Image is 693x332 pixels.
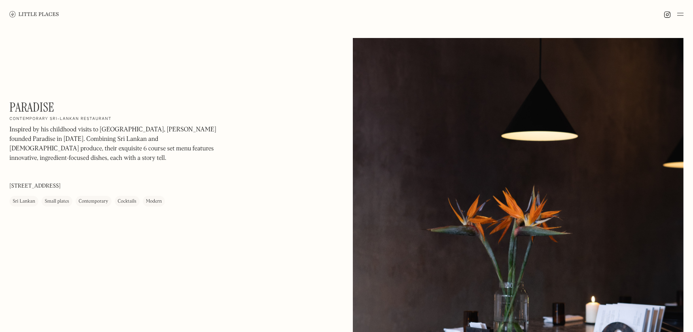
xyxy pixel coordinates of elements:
h2: Contemporary Sri-Lankan restaurant [9,116,112,122]
div: Sri Lankan [13,197,35,205]
p: ‍ [9,167,223,176]
h1: Paradise [9,100,54,115]
div: Cocktails [118,197,136,205]
p: Inspired by his childhood visits to [GEOGRAPHIC_DATA], [PERSON_NAME] founded Paradise in [DATE]. ... [9,125,223,163]
p: [STREET_ADDRESS] [9,182,61,190]
div: Contemporary [79,197,108,205]
div: Small plates [45,197,69,205]
div: Modern [146,197,162,205]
